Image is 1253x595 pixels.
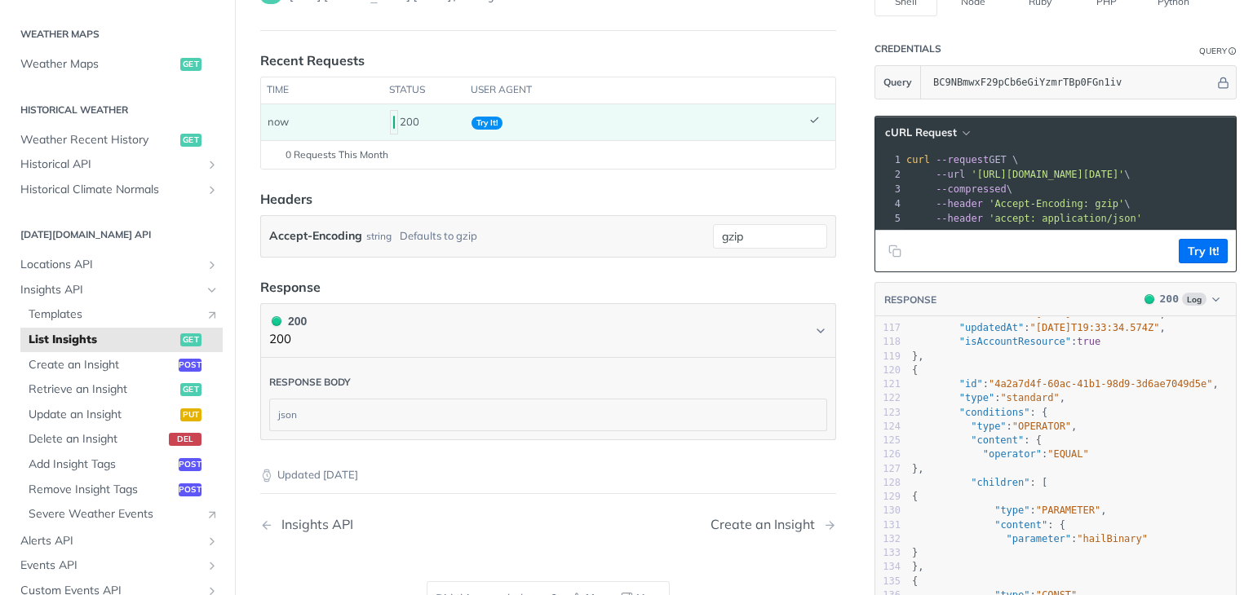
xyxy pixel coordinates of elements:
a: Weather Mapsget [12,52,223,77]
span: get [180,333,201,346]
div: Response [260,277,321,297]
button: Show subpages for Historical API [206,158,219,171]
span: "content" [971,434,1024,446]
span: }, [912,350,924,362]
button: 200200Log [1136,291,1228,307]
div: 200 [390,108,458,136]
div: Recent Requests [260,51,365,70]
span: { [912,575,918,587]
span: "conditions" [959,407,1030,418]
span: \ [906,198,1131,209]
span: --header [936,198,983,209]
span: "type" [959,392,994,403]
span: Update an Insight [29,407,176,423]
a: Events APIShow subpages for Events API [12,553,223,578]
span: Delete an Insight [29,431,165,447]
div: 128 [875,476,901,490]
span: "EQUAL" [1047,448,1089,460]
div: 127 [875,462,901,476]
span: : { [912,407,1047,418]
span: "operator" [983,448,1042,460]
span: "[DATE]T19:33:34.574Z" [1030,322,1160,333]
span: : , [912,505,1107,516]
a: TemplatesLink [20,302,223,327]
button: Hide [1215,74,1232,90]
span: 200 [393,116,395,129]
div: Insights API [273,517,353,532]
h2: Weather Maps [12,27,223,42]
span: : [912,448,1089,460]
span: cURL Request [885,126,957,139]
h2: [DATE][DOMAIN_NAME] API [12,227,223,242]
span: : [912,533,1148,544]
span: }, [912,463,924,474]
div: 3 [875,182,903,196]
label: Accept-Encoding [269,224,362,248]
span: 'accept: application/json' [989,213,1142,224]
span: post [179,359,201,372]
div: 121 [875,377,901,391]
a: Locations APIShow subpages for Locations API [12,253,223,277]
div: 129 [875,490,901,504]
span: "4a2a7d4f-60ac-41b1-98d9-3d6ae7049d5e" [989,378,1213,390]
h2: Historical Weather [12,103,223,117]
input: apikey [925,66,1215,99]
span: : , [912,322,1166,333]
span: 0 Requests This Month [286,148,388,162]
div: 122 [875,391,901,405]
span: 'Accept-Encoding: gzip' [989,198,1124,209]
span: : , [912,308,1166,320]
span: : { [912,434,1042,446]
span: Locations API [20,257,201,273]
span: put [180,408,201,421]
div: 126 [875,447,901,461]
nav: Pagination Controls [260,500,836,549]
button: Try It! [1179,239,1228,263]
div: Response body [269,376,351,389]
a: Alerts APIShow subpages for Alerts API [12,529,223,553]
span: post [179,458,201,471]
span: Severe Weather Events [29,506,197,522]
div: string [366,224,392,248]
span: : { [912,519,1065,531]
i: Link [206,508,219,521]
div: 118 [875,335,901,349]
button: Copy to clipboard [883,239,906,263]
p: 200 [269,330,307,349]
span: Weather Maps [20,56,176,73]
span: "id" [959,378,983,390]
span: get [180,58,201,71]
a: Weather Recent Historyget [12,128,223,152]
span: get [180,134,201,147]
div: 1 [875,152,903,167]
a: Delete an Insightdel [20,427,223,452]
span: : , [912,378,1219,390]
div: 134 [875,560,901,574]
span: "type" [971,421,1006,432]
p: Updated [DATE] [260,467,836,483]
span: Historical API [20,156,201,173]
div: QueryInformation [1199,45,1237,57]
div: 131 [875,518,901,532]
span: "parameter" [1007,533,1071,544]
span: post [179,483,201,496]
span: GET \ [906,154,1018,165]
span: Add Insight Tags [29,456,175,473]
span: : , [912,421,1077,432]
span: Try It! [472,117,503,130]
span: Weather Recent History [20,132,176,148]
span: { [912,491,918,502]
button: 200 200200 [269,312,827,349]
div: Defaults to gzip [400,224,477,248]
a: Historical Climate NormalsShow subpages for Historical Climate Normals [12,178,223,202]
th: time [261,77,383,104]
a: Historical APIShow subpages for Historical API [12,152,223,177]
a: Update an Insightput [20,403,223,427]
div: json [270,399,826,430]
span: \ [906,183,1012,195]
div: 130 [875,504,901,518]
div: Query [1199,45,1227,57]
a: List Insightsget [20,328,223,352]
div: 4 [875,196,903,211]
div: 200 [269,312,307,330]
